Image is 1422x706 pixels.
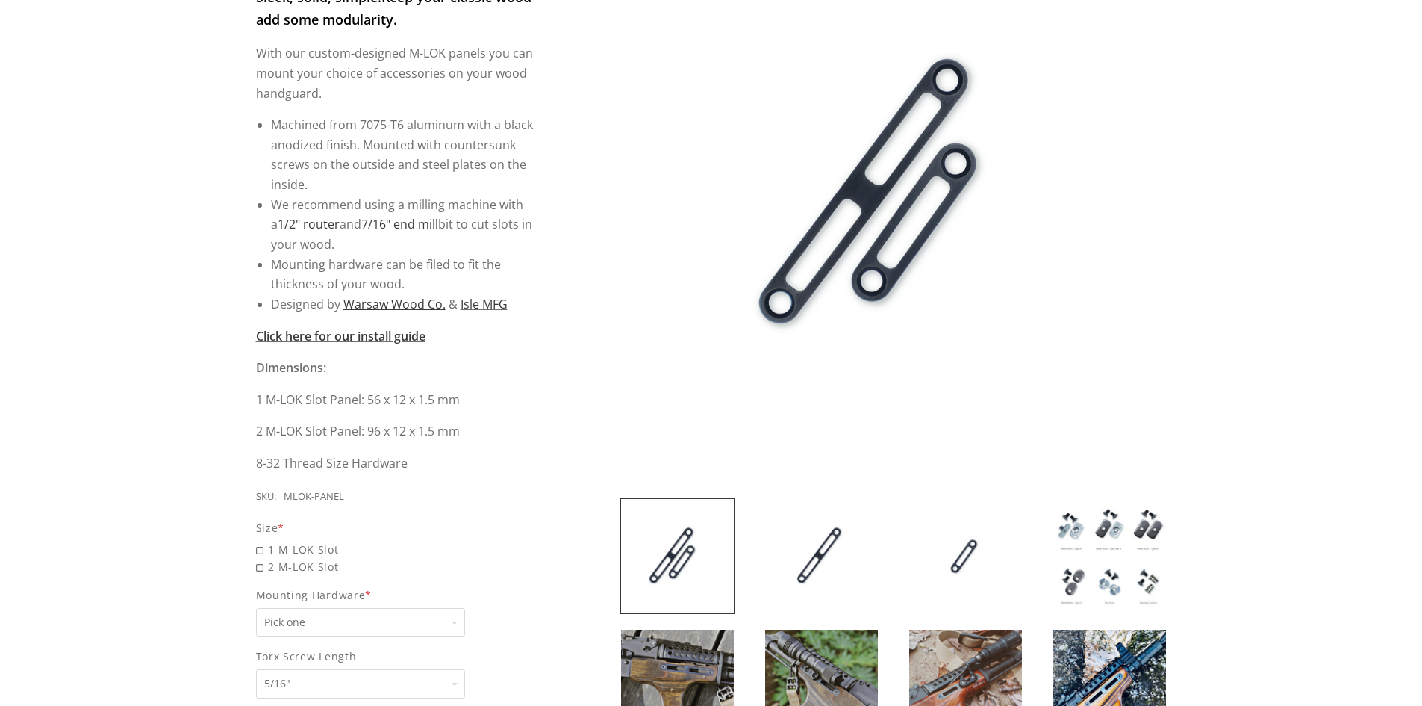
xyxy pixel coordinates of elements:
div: SKU: [256,489,276,505]
a: 7/16" end mill [361,216,438,232]
select: Mounting Hardware* [256,608,465,637]
li: We recommend using a milling machine with a and bit to cut slots in your wood. [271,195,542,255]
img: DIY M-LOK Panel Inserts [1053,499,1166,613]
a: Isle MFG [461,296,508,312]
p: 2 M-LOK Slot Panel: 96 x 12 x 1.5 mm [256,421,542,442]
img: DIY M-LOK Panel Inserts [621,499,734,613]
span: 1 M-LOK Slot [256,541,542,558]
p: 8-32 Thread Size Hardware [256,453,542,474]
li: Designed by & [271,294,542,315]
select: Torx Screw Length [256,669,465,699]
a: 1/2" router [278,216,340,232]
strong: Dimensions: [256,359,326,376]
li: Mounting hardware can be filed to fit the thickness of your wood. [271,255,542,294]
span: 2 M-LOK Slot [256,558,542,575]
div: Size [256,519,542,536]
a: Click here for our install guide [256,328,425,344]
span: Torx Screw Length [256,648,542,665]
img: DIY M-LOK Panel Inserts [765,499,878,613]
div: MLOK-PANEL [284,489,344,505]
a: Warsaw Wood Co. [343,296,446,312]
li: Machined from 7075-T6 aluminum with a black anodized finish. Mounted with countersunk screws on t... [271,115,542,195]
span: Mounting Hardware [256,586,542,604]
span: With our custom-designed M-LOK panels you can mount your choice of accessories on your wood handg... [256,45,533,101]
img: DIY M-LOK Panel Inserts [909,499,1022,613]
p: 1 M-LOK Slot Panel: 56 x 12 x 1.5 mm [256,390,542,410]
